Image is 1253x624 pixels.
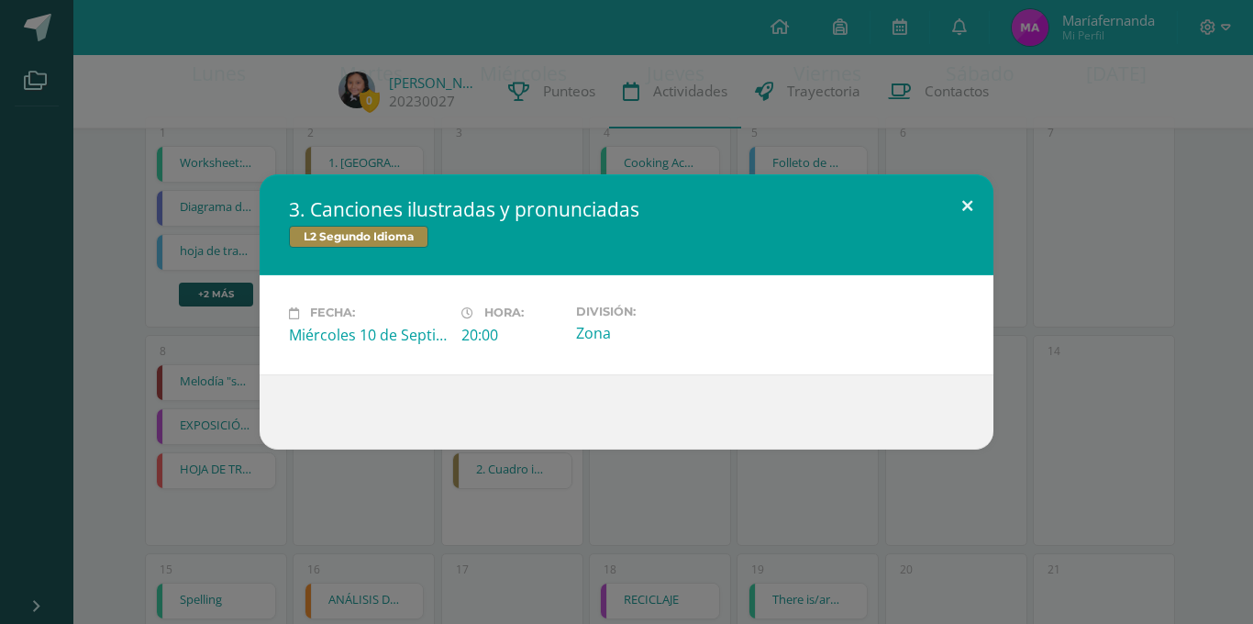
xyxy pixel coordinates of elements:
label: División: [576,305,734,318]
span: Hora: [484,306,524,320]
button: Close (Esc) [941,174,993,237]
span: Fecha: [310,306,355,320]
div: Miércoles 10 de Septiembre [289,325,447,345]
div: 20:00 [461,325,561,345]
div: Zona [576,323,734,343]
h2: 3. Canciones ilustradas y pronunciadas [289,196,964,222]
span: L2 Segundo Idioma [289,226,428,248]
